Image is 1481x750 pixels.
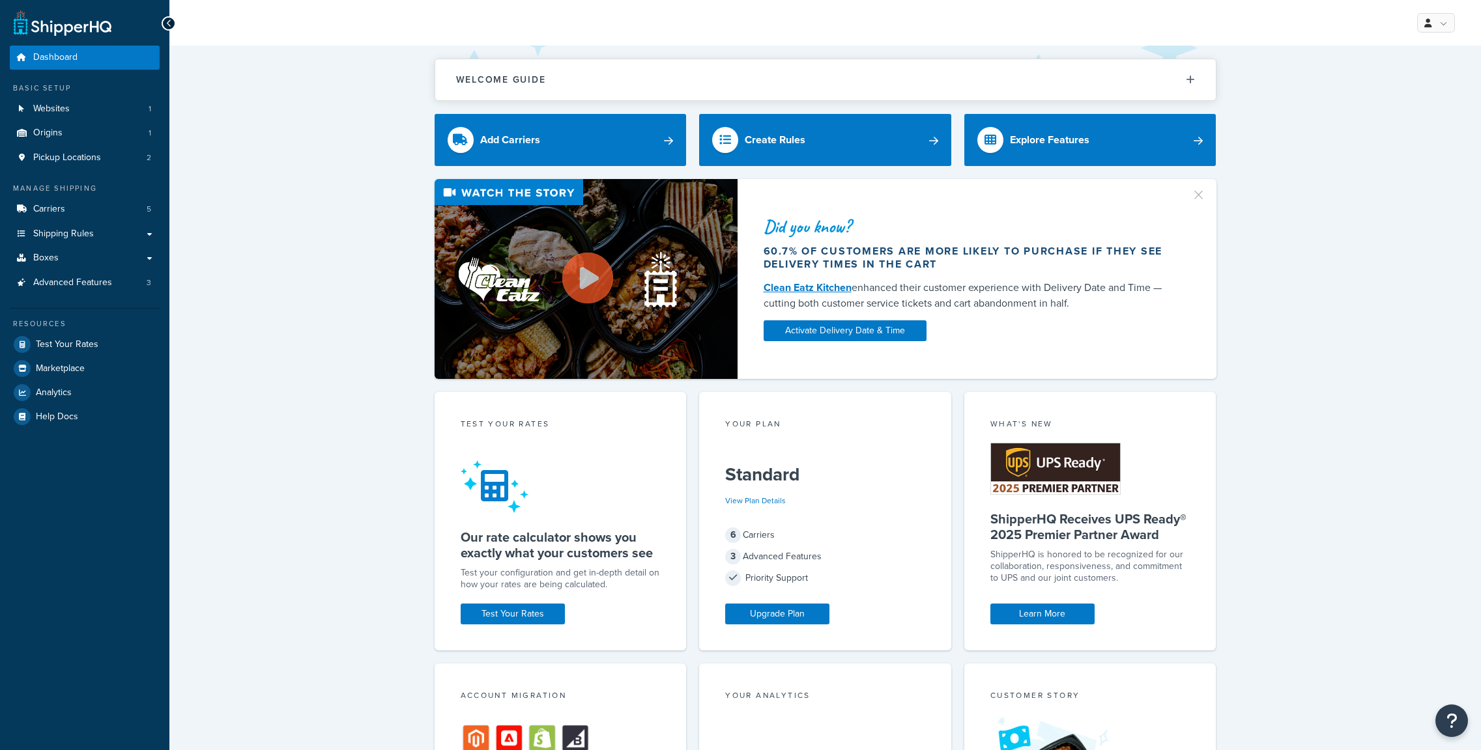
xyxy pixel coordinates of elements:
[10,405,160,428] a: Help Docs
[33,277,112,288] span: Advanced Features
[764,245,1175,271] div: 60.7% of customers are more likely to purchase if they see delivery times in the cart
[764,217,1175,236] div: Did you know?
[33,229,94,240] span: Shipping Rules
[147,204,151,215] span: 5
[1435,704,1468,737] button: Open Resource Center
[725,418,925,433] div: Your Plan
[149,104,151,115] span: 1
[10,357,160,380] a: Marketplace
[725,464,925,485] h5: Standard
[990,689,1190,704] div: Customer Story
[147,152,151,163] span: 2
[461,604,565,624] a: Test Your Rates
[33,152,101,163] span: Pickup Locations
[435,59,1216,100] button: Welcome Guide
[10,97,160,121] a: Websites1
[36,411,78,423] span: Help Docs
[10,197,160,221] li: Carriers
[480,131,540,149] div: Add Carriers
[36,387,72,398] span: Analytics
[10,146,160,170] li: Pickup Locations
[147,277,151,288] span: 3
[10,46,160,70] a: Dashboard
[10,271,160,295] li: Advanced Features
[725,527,741,543] span: 6
[725,689,925,704] div: Your Analytics
[764,280,852,295] a: Clean Eatz Kitchen
[10,183,160,194] div: Manage Shipping
[990,604,1095,624] a: Learn More
[1010,131,1089,149] div: Explore Features
[10,121,160,145] a: Origins1
[10,97,160,121] li: Websites
[10,318,160,329] div: Resources
[10,222,160,246] a: Shipping Rules
[764,280,1175,311] div: enhanced their customer experience with Delivery Date and Time — cutting both customer service ti...
[33,128,63,139] span: Origins
[10,121,160,145] li: Origins
[10,197,160,221] a: Carriers5
[10,146,160,170] a: Pickup Locations2
[456,75,546,85] h2: Welcome Guide
[990,549,1190,584] p: ShipperHQ is honored to be recognized for our collaboration, responsiveness, and commitment to UP...
[33,104,70,115] span: Websites
[10,271,160,295] a: Advanced Features3
[699,114,951,166] a: Create Rules
[10,333,160,356] a: Test Your Rates
[149,128,151,139] span: 1
[33,204,65,215] span: Carriers
[461,529,661,561] h5: Our rate calculator shows you exactly what your customers see
[10,83,160,94] div: Basic Setup
[725,569,925,587] div: Priority Support
[725,604,829,624] a: Upgrade Plan
[461,689,661,704] div: Account Migration
[461,418,661,433] div: Test your rates
[764,320,927,341] a: Activate Delivery Date & Time
[725,548,925,566] div: Advanced Features
[435,179,738,379] img: Video thumbnail
[10,381,160,404] a: Analytics
[964,114,1216,166] a: Explore Features
[725,549,741,564] span: 3
[725,526,925,544] div: Carriers
[725,495,786,507] a: View Plan Details
[745,131,805,149] div: Create Rules
[36,339,98,350] span: Test Your Rates
[36,363,85,374] span: Marketplace
[33,52,78,63] span: Dashboard
[10,246,160,270] a: Boxes
[33,253,59,264] span: Boxes
[990,511,1190,542] h5: ShipperHQ Receives UPS Ready® 2025 Premier Partner Award
[990,418,1190,433] div: What's New
[435,114,687,166] a: Add Carriers
[461,567,661,590] div: Test your configuration and get in-depth detail on how your rates are being calculated.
